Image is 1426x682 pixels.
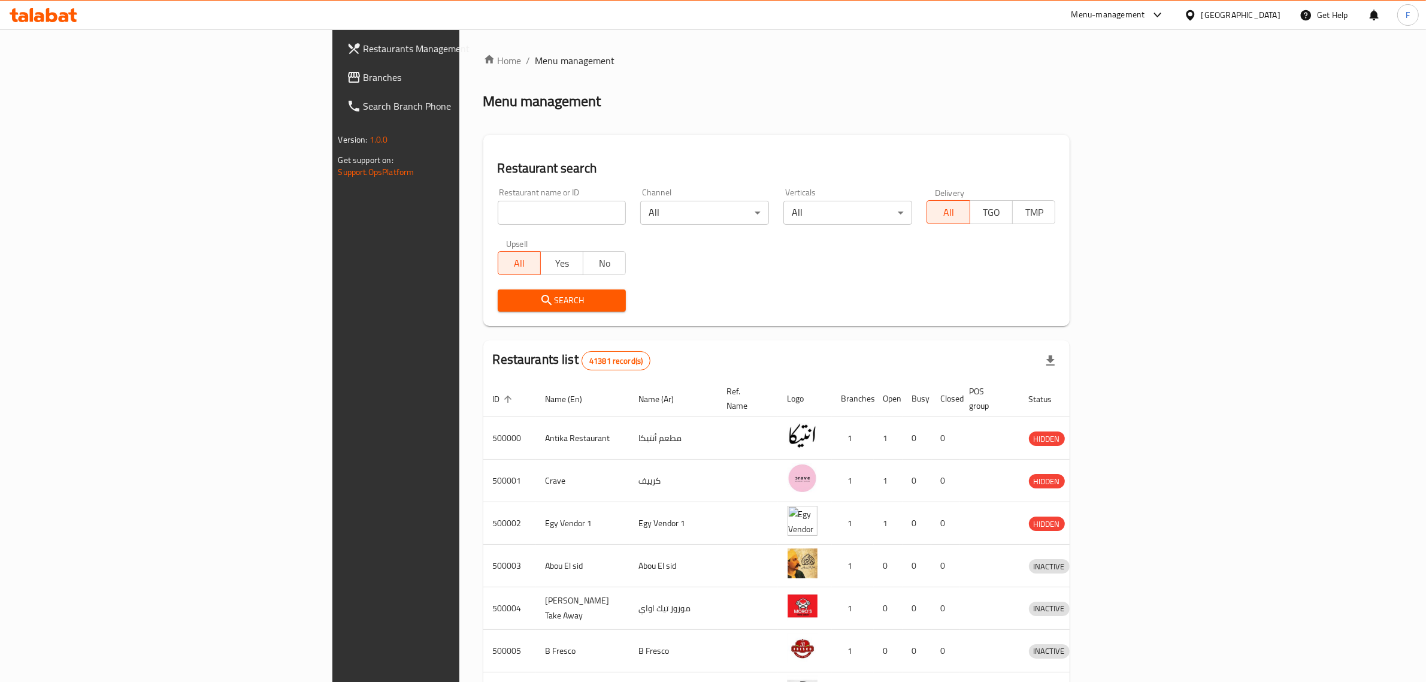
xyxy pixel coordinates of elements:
div: HIDDEN [1029,517,1065,531]
span: INACTIVE [1029,644,1070,658]
span: F [1406,8,1410,22]
span: Yes [546,255,579,272]
h2: Restaurant search [498,159,1056,177]
img: Crave [788,463,818,493]
nav: breadcrumb [483,53,1070,68]
td: 0 [903,587,931,630]
span: HIDDEN [1029,475,1065,488]
th: Closed [931,381,960,417]
span: Search Branch Phone [364,99,561,113]
button: Search [498,289,626,312]
td: 1 [874,417,903,460]
span: Get support on: [338,152,393,168]
td: 0 [903,630,931,672]
td: 1 [832,502,874,545]
span: Version: [338,132,368,147]
button: All [498,251,541,275]
button: TMP [1012,200,1055,224]
td: 1 [832,587,874,630]
td: 1 [832,545,874,587]
td: B Fresco [536,630,629,672]
div: INACTIVE [1029,602,1070,616]
div: HIDDEN [1029,431,1065,446]
span: Menu management [535,53,615,68]
td: 0 [931,417,960,460]
label: Delivery [935,188,965,197]
div: Menu-management [1071,8,1145,22]
a: Support.OpsPlatform [338,164,414,180]
span: Status [1029,392,1068,406]
div: [GEOGRAPHIC_DATA] [1201,8,1280,22]
div: All [640,201,769,225]
span: Name (Ar) [639,392,690,406]
button: All [927,200,970,224]
span: INACTIVE [1029,560,1070,574]
td: Egy Vendor 1 [629,502,717,545]
td: 1 [832,417,874,460]
img: Antika Restaurant [788,421,818,451]
span: ID [493,392,516,406]
td: 0 [931,587,960,630]
th: Logo [778,381,832,417]
div: All [783,201,912,225]
td: 0 [874,587,903,630]
span: Branches [364,70,561,85]
td: 0 [931,460,960,502]
td: 1 [832,460,874,502]
span: TGO [975,204,1008,221]
label: Upsell [506,239,528,248]
td: 0 [874,545,903,587]
th: Busy [903,381,931,417]
a: Search Branch Phone [337,92,571,120]
td: Abou El sid [536,545,629,587]
h2: Restaurants list [493,351,651,370]
span: 1.0.0 [370,132,388,147]
td: مطعم أنتيكا [629,417,717,460]
input: Search for restaurant name or ID.. [498,201,626,225]
td: 0 [931,545,960,587]
td: كرييف [629,460,717,502]
h2: Menu management [483,92,601,111]
th: Open [874,381,903,417]
img: Egy Vendor 1 [788,506,818,536]
td: 0 [903,460,931,502]
td: 1 [874,502,903,545]
td: 1 [832,630,874,672]
div: Total records count [582,351,650,370]
td: 0 [903,417,931,460]
td: Abou El sid [629,545,717,587]
span: POS group [970,384,1005,413]
a: Restaurants Management [337,34,571,63]
td: Crave [536,460,629,502]
td: 0 [874,630,903,672]
span: No [588,255,621,272]
span: All [503,255,536,272]
img: B Fresco [788,633,818,663]
span: HIDDEN [1029,432,1065,446]
td: Antika Restaurant [536,417,629,460]
button: Yes [540,251,583,275]
span: Ref. Name [727,384,764,413]
td: 0 [931,502,960,545]
td: B Fresco [629,630,717,672]
span: HIDDEN [1029,517,1065,531]
td: [PERSON_NAME] Take Away [536,587,629,630]
img: Abou El sid [788,548,818,578]
th: Branches [832,381,874,417]
span: INACTIVE [1029,602,1070,615]
button: No [583,251,626,275]
td: 1 [874,460,903,502]
td: 0 [903,502,931,545]
img: Moro's Take Away [788,591,818,621]
button: TGO [970,200,1013,224]
td: Egy Vendor 1 [536,502,629,545]
span: 41381 record(s) [582,355,650,367]
span: Restaurants Management [364,41,561,56]
div: Export file [1036,346,1065,375]
span: Search [507,293,617,308]
a: Branches [337,63,571,92]
span: Name (En) [546,392,598,406]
